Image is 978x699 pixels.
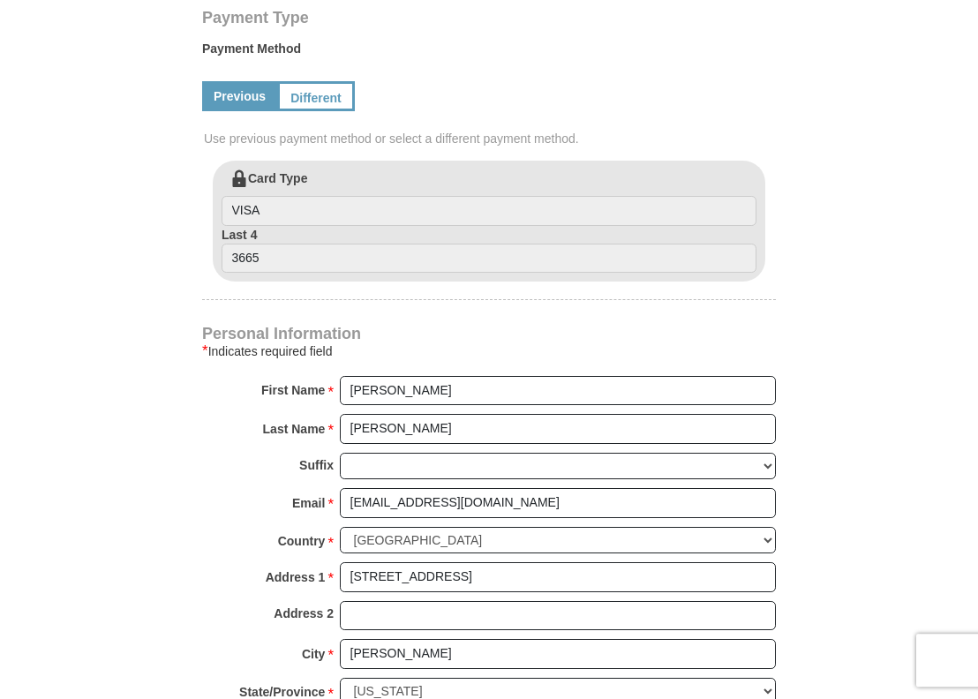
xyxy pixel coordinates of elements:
[261,378,325,402] strong: First Name
[222,226,756,274] label: Last 4
[274,601,334,626] strong: Address 2
[266,565,326,590] strong: Address 1
[302,642,325,666] strong: City
[263,417,326,441] strong: Last Name
[202,341,776,362] div: Indicates required field
[204,130,778,147] span: Use previous payment method or select a different payment method.
[202,81,277,111] a: Previous
[202,11,776,25] h4: Payment Type
[222,169,756,226] label: Card Type
[299,453,334,477] strong: Suffix
[278,529,326,553] strong: Country
[222,244,756,274] input: Last 4
[277,81,355,111] a: Different
[202,327,776,341] h4: Personal Information
[292,491,325,515] strong: Email
[222,196,756,226] input: Card Type
[202,40,776,66] label: Payment Method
